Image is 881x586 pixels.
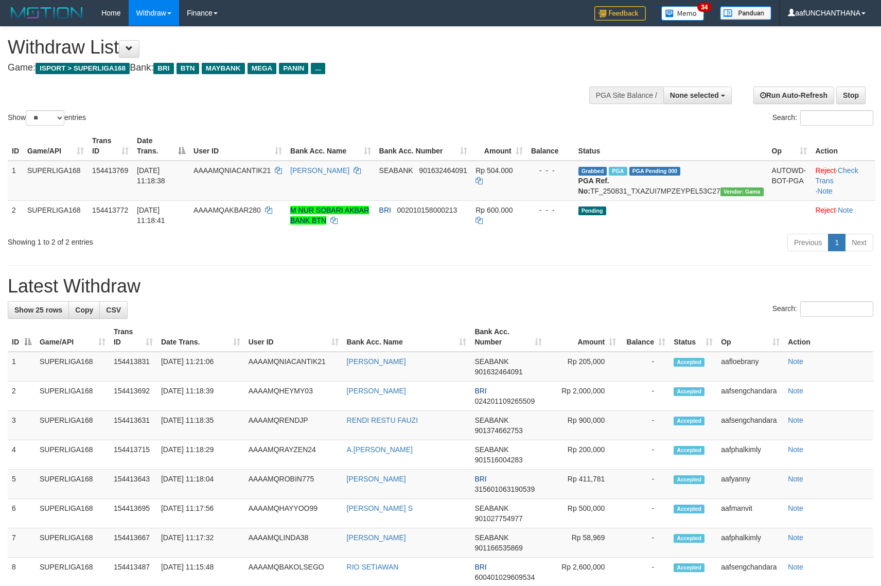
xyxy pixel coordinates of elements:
img: Feedback.jpg [594,6,646,21]
a: RIO SETIAWAN [347,563,399,571]
td: 4 [8,440,36,470]
span: Copy 901632464091 to clipboard [474,368,522,376]
td: - [620,499,669,528]
span: Accepted [674,475,704,484]
th: Action [811,131,875,161]
th: Balance [527,131,574,161]
td: 2 [8,382,36,411]
td: [DATE] 11:18:39 [157,382,244,411]
span: BRI [474,387,486,395]
th: Amount: activate to sort column ascending [546,322,620,352]
td: - [620,528,669,558]
span: SEABANK [474,504,508,512]
td: AAAAMQRAYZEN24 [244,440,343,470]
a: [PERSON_NAME] [347,387,406,395]
td: 6 [8,499,36,528]
td: [DATE] 11:17:56 [157,499,244,528]
span: Grabbed [578,167,607,176]
th: User ID: activate to sort column ascending [189,131,286,161]
td: Rp 900,000 [546,411,620,440]
td: - [620,382,669,411]
th: Bank Acc. Name: activate to sort column ascending [343,322,471,352]
span: BTN [177,63,199,74]
td: - [620,411,669,440]
a: [PERSON_NAME] [347,475,406,483]
span: Rp 600.000 [475,206,513,214]
a: Note [788,563,803,571]
th: ID [8,131,23,161]
span: BRI [153,63,173,74]
td: AAAAMQHAYYOO99 [244,499,343,528]
td: AAAAMQNIACANTIK21 [244,352,343,382]
th: Amount: activate to sort column ascending [471,131,527,161]
a: Note [788,533,803,542]
div: Showing 1 to 2 of 2 entries [8,233,359,247]
span: Copy 901027754977 to clipboard [474,514,522,523]
span: SEABANK [474,533,508,542]
span: Copy 901632464091 to clipboard [419,166,467,175]
td: Rp 58,969 [546,528,620,558]
a: CSV [99,301,128,319]
span: BRI [474,563,486,571]
a: Next [845,234,873,251]
a: [PERSON_NAME] [290,166,349,175]
span: Accepted [674,446,704,455]
td: aafsengchandara [717,382,784,411]
th: Date Trans.: activate to sort column ascending [157,322,244,352]
td: aafphalkimly [717,528,784,558]
td: AUTOWD-BOT-PGA [768,161,812,201]
td: aafmanvit [717,499,784,528]
a: Copy [68,301,100,319]
th: Trans ID: activate to sort column ascending [110,322,157,352]
td: SUPERLIGA168 [36,352,110,382]
th: Op: activate to sort column ascending [717,322,784,352]
a: Note [838,206,853,214]
th: Status [574,131,768,161]
span: SEABANK [474,357,508,366]
span: Rp 504.000 [475,166,513,175]
h1: Latest Withdraw [8,276,873,297]
a: Check Trans [815,166,858,185]
a: Previous [787,234,829,251]
td: SUPERLIGA168 [36,440,110,470]
span: Marked by aafsengchandara [609,167,627,176]
td: 154413695 [110,499,157,528]
div: - - - [531,165,570,176]
td: SUPERLIGA168 [23,161,88,201]
td: [DATE] 11:21:06 [157,352,244,382]
img: MOTION_logo.png [8,5,86,21]
td: 7 [8,528,36,558]
span: ISPORT > SUPERLIGA168 [36,63,130,74]
td: aafphalkimly [717,440,784,470]
h4: Game: Bank: [8,63,577,73]
td: TF_250831_TXAZUI7MPZEYPEL53C27 [574,161,768,201]
span: SEABANK [474,416,508,424]
a: Show 25 rows [8,301,69,319]
span: Copy 901374662753 to clipboard [474,426,522,435]
span: Copy 315601063190539 to clipboard [474,485,535,493]
a: Reject [815,206,836,214]
span: AAAAMQAKBAR280 [193,206,261,214]
a: Reject [815,166,836,175]
td: Rp 411,781 [546,470,620,499]
span: Accepted [674,563,704,572]
th: Balance: activate to sort column ascending [620,322,669,352]
span: [DATE] 11:18:38 [137,166,165,185]
td: Rp 2,000,000 [546,382,620,411]
span: [DATE] 11:18:41 [137,206,165,225]
span: Copy 901166535869 to clipboard [474,544,522,552]
td: [DATE] 11:18:29 [157,440,244,470]
td: Rp 200,000 [546,440,620,470]
label: Show entries [8,110,86,126]
th: Action [784,322,873,352]
span: Accepted [674,534,704,543]
td: 154413631 [110,411,157,440]
td: 2 [8,200,23,230]
td: AAAAMQRENDJP [244,411,343,440]
a: 1 [828,234,845,251]
td: 5 [8,470,36,499]
input: Search: [800,301,873,317]
td: SUPERLIGA168 [36,382,110,411]
span: BRI [474,475,486,483]
td: - [620,470,669,499]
